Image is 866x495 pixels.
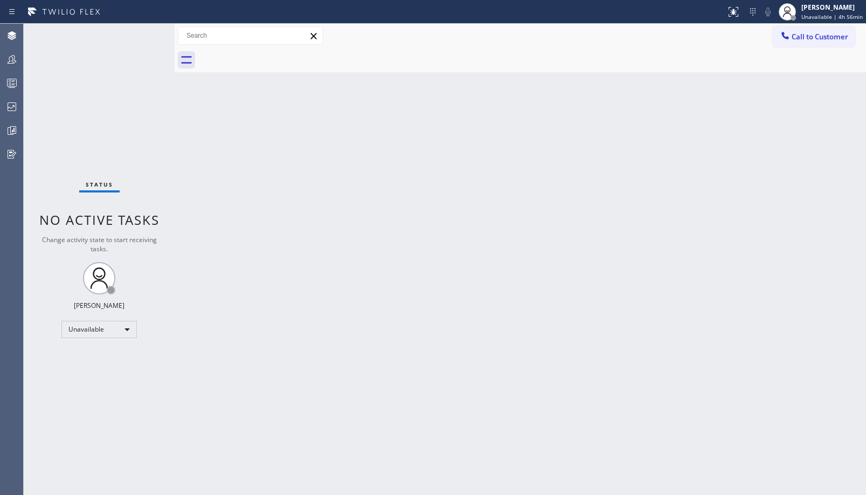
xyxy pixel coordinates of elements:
span: Unavailable | 4h 56min [801,13,863,20]
input: Search [178,27,323,44]
div: [PERSON_NAME] [74,301,124,310]
span: Change activity state to start receiving tasks. [42,235,157,253]
span: Call to Customer [792,32,848,42]
button: Mute [760,4,775,19]
span: Status [86,181,113,188]
button: Call to Customer [773,26,855,47]
div: [PERSON_NAME] [801,3,863,12]
div: Unavailable [61,321,137,338]
span: No active tasks [39,211,160,229]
